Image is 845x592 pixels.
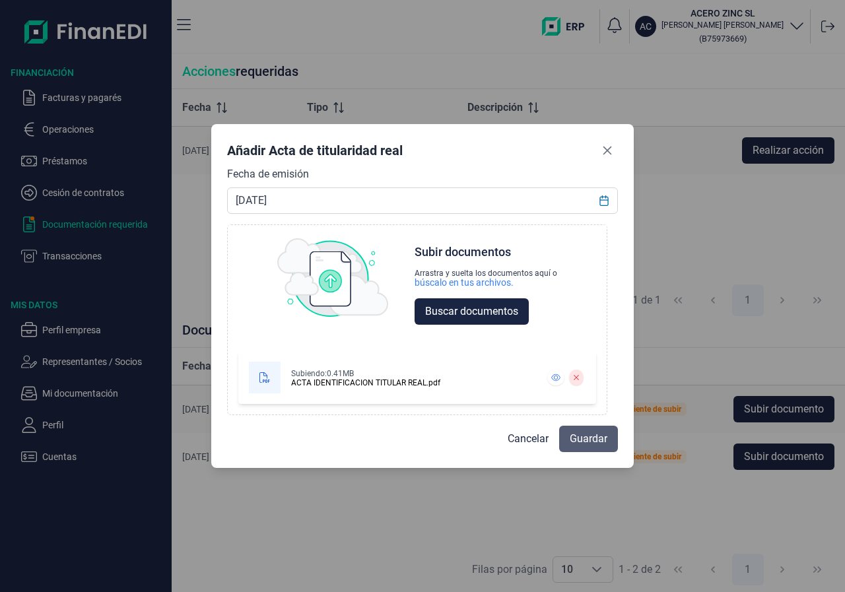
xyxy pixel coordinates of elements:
button: Cancelar [497,426,559,452]
label: Fecha de emisión [227,166,309,182]
div: Arrastra y suelta los documentos aquí o [415,269,557,277]
button: Guardar [559,426,618,452]
div: Añadir Acta de titularidad real [227,141,403,160]
button: Close [597,140,618,161]
div: búscalo en tus archivos. [415,277,557,288]
div: búscalo en tus archivos. [415,277,514,288]
img: upload img [277,238,388,317]
button: Choose Date [591,189,617,213]
span: Cancelar [508,431,549,447]
span: Buscar documentos [425,304,518,319]
div: Subiendo: 0.41MB [291,368,440,379]
span: Guardar [570,431,607,447]
div: ACTA IDENTIFICACION TITULAR REAL.pdf [291,379,440,387]
div: Subir documentos [415,246,511,259]
button: Buscar documentos [415,298,529,325]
